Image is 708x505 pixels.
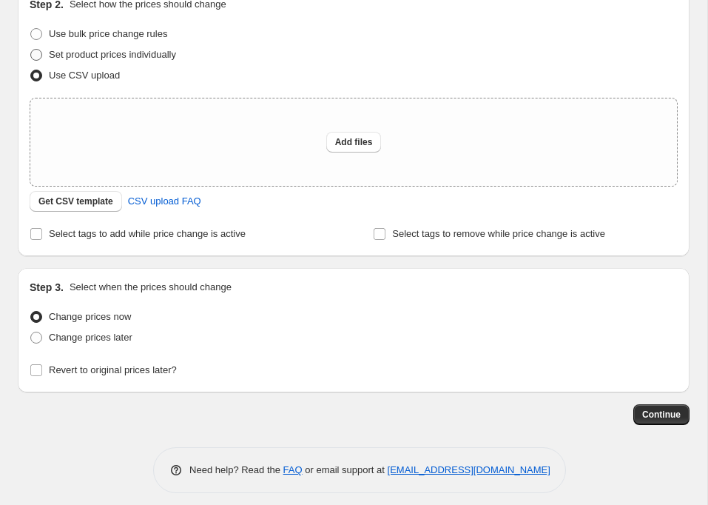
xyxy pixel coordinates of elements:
a: CSV upload FAQ [119,190,210,213]
span: Get CSV template [38,195,113,207]
span: Revert to original prices later? [49,364,177,375]
span: Add files [335,136,373,148]
span: Need help? Read the [189,464,283,475]
span: Continue [642,409,681,421]
button: Add files [326,132,382,153]
h2: Step 3. [30,280,64,295]
span: Set product prices individually [49,49,176,60]
button: Continue [633,404,690,425]
span: Select tags to add while price change is active [49,228,246,239]
span: CSV upload FAQ [128,194,201,209]
a: [EMAIL_ADDRESS][DOMAIN_NAME] [388,464,550,475]
p: Select when the prices should change [70,280,232,295]
a: FAQ [283,464,303,475]
span: Use bulk price change rules [49,28,167,39]
span: Change prices now [49,311,131,322]
span: Select tags to remove while price change is active [392,228,605,239]
span: Use CSV upload [49,70,120,81]
span: Change prices later [49,332,132,343]
span: or email support at [303,464,388,475]
button: Get CSV template [30,191,122,212]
